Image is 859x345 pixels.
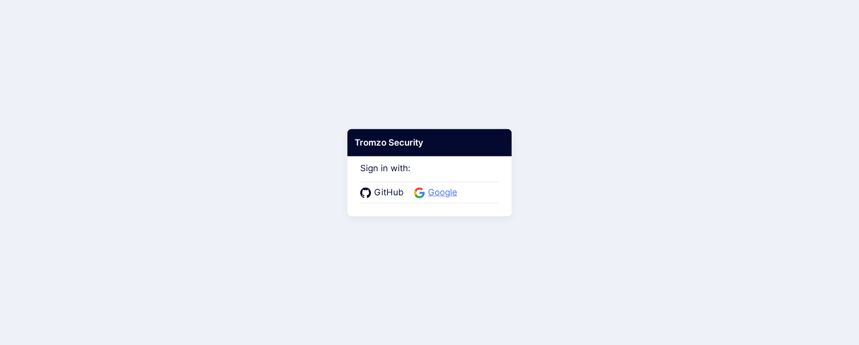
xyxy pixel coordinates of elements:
[371,186,407,199] span: GitHub
[414,186,460,199] a: Google
[360,149,499,203] div: Sign in with:
[425,186,460,199] span: Google
[360,186,407,199] a: GitHub
[347,129,512,156] div: Tromzo Security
